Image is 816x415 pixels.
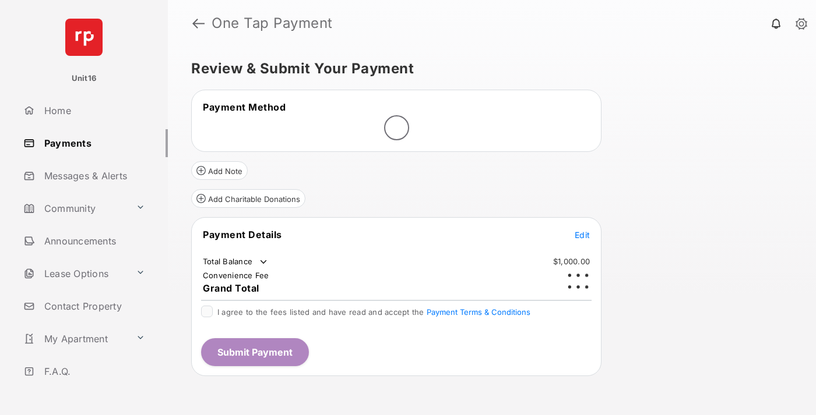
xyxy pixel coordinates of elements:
[72,73,97,84] p: Unit16
[427,307,530,317] button: I agree to the fees listed and have read and accept the
[575,229,590,240] button: Edit
[191,161,248,180] button: Add Note
[217,307,530,317] span: I agree to the fees listed and have read and accept the
[203,282,259,294] span: Grand Total
[191,189,305,208] button: Add Charitable Donations
[19,325,131,353] a: My Apartment
[575,230,590,240] span: Edit
[65,19,103,56] img: svg+xml;base64,PHN2ZyB4bWxucz0iaHR0cDovL3d3dy53My5vcmcvMjAwMC9zdmciIHdpZHRoPSI2NCIgaGVpZ2h0PSI2NC...
[553,256,590,267] td: $1,000.00
[19,292,168,320] a: Contact Property
[212,16,333,30] strong: One Tap Payment
[19,194,131,222] a: Community
[19,357,168,385] a: F.A.Q.
[202,270,270,281] td: Convenience Fee
[202,256,269,268] td: Total Balance
[19,129,168,157] a: Payments
[19,97,168,125] a: Home
[19,162,168,190] a: Messages & Alerts
[203,101,286,113] span: Payment Method
[19,227,168,255] a: Announcements
[191,62,783,76] h5: Review & Submit Your Payment
[19,260,131,288] a: Lease Options
[203,229,282,240] span: Payment Details
[201,338,309,366] button: Submit Payment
